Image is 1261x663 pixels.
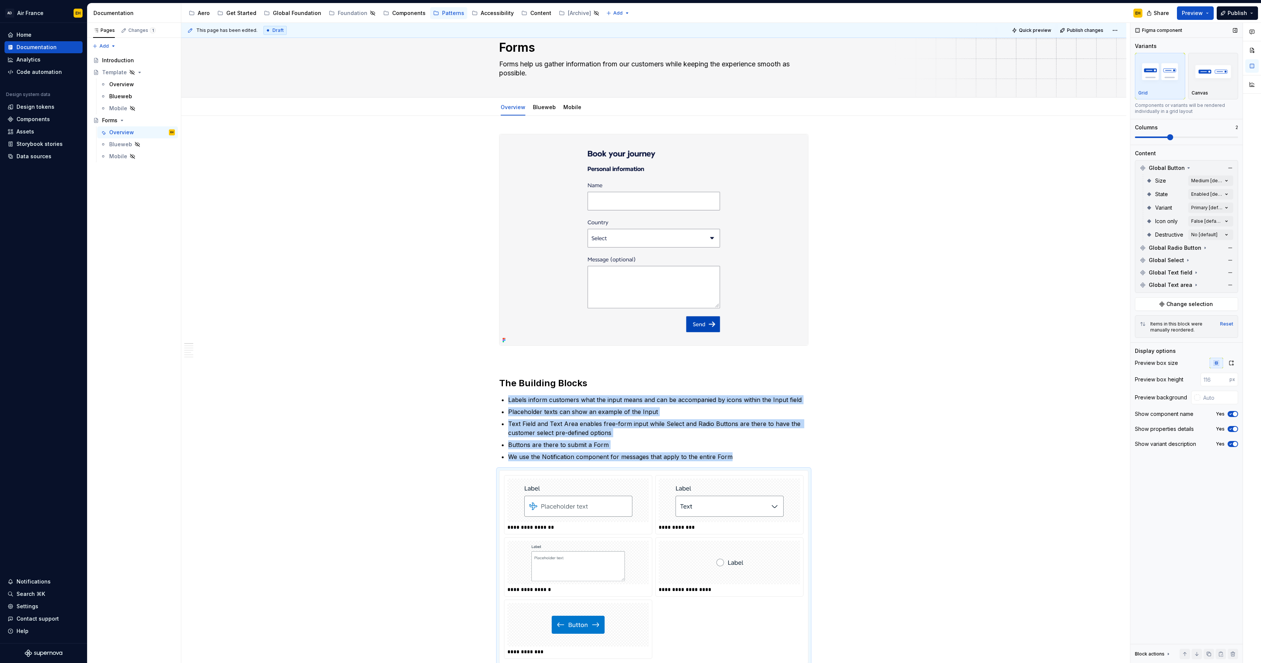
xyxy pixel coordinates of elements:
div: Assets [17,128,34,135]
p: 2 [1235,124,1238,130]
a: Components [5,113,83,125]
div: Overview [109,81,134,88]
div: No [default] [1191,232,1217,238]
div: Global Text field [1137,267,1236,279]
p: Buttons are there to submit a Form [508,440,808,449]
div: Template [102,69,127,76]
button: Reset [1220,321,1233,327]
button: Add [604,8,632,18]
span: Global Button [1149,164,1185,172]
div: Forms [102,117,117,124]
input: 116 [1201,373,1229,386]
div: Global Radio Button [1137,242,1236,254]
span: Add [613,10,623,16]
div: Get Started [226,9,256,17]
div: Design tokens [17,103,54,111]
button: No [default] [1188,229,1233,240]
a: [Archive] [556,7,602,19]
p: Placeholder texts can show an example of the Input [508,407,808,416]
button: Notifications [5,576,83,588]
span: This page has been edited. [196,27,257,33]
div: Components or variants will be rendered individually in a grid layout [1135,102,1238,114]
a: Home [5,29,83,41]
p: px [1229,376,1235,382]
a: Global Foundation [261,7,324,19]
a: Blueweb [533,104,556,110]
button: Publish changes [1058,25,1107,36]
div: Contact support [17,615,59,622]
a: Patterns [430,7,467,19]
a: Blueweb [97,90,178,102]
span: Size [1155,177,1166,184]
a: Overview [97,78,178,90]
div: Data sources [17,153,51,160]
div: Global Text area [1137,279,1236,291]
div: Documentation [17,43,57,51]
span: Publish [1228,9,1247,17]
span: Change selection [1166,300,1213,308]
button: Search ⌘K [5,588,83,600]
span: Global Text area [1149,281,1192,289]
textarea: Forms [498,39,807,57]
div: EH [75,10,81,16]
svg: Supernova Logo [25,649,62,657]
a: Data sources [5,150,83,162]
a: OverviewEH [97,126,178,138]
div: Help [17,627,29,635]
img: placeholder [1138,58,1182,85]
a: Mobile [97,150,178,162]
span: Variant [1155,204,1172,211]
input: Auto [1200,391,1238,404]
label: Yes [1216,441,1225,447]
div: Variants [1135,42,1157,50]
a: Storybook stories [5,138,83,150]
button: Preview [1177,6,1214,20]
div: Display options [1135,347,1176,355]
button: Add [90,41,118,51]
div: Block actions [1135,649,1171,659]
div: Mobile [560,99,584,115]
div: Accessibility [481,9,514,17]
button: ADAir FranceEH [2,5,86,21]
a: Design tokens [5,101,83,113]
span: Destructive [1155,231,1183,238]
div: Page tree [186,6,602,21]
div: Preview background [1135,394,1187,401]
button: Share [1143,6,1174,20]
div: Mobile [109,153,127,160]
div: Changes [128,27,156,33]
a: Documentation [5,41,83,53]
a: Foundation [326,7,379,19]
div: Show variant description [1135,440,1196,448]
div: Global Foundation [273,9,321,17]
a: Mobile [563,104,581,110]
div: Medium [default] [1191,178,1223,184]
div: Page tree [90,54,178,162]
div: AD [5,9,14,18]
span: Global Text field [1149,269,1192,276]
div: Preview box height [1135,376,1183,383]
a: Settings [5,600,83,612]
div: Pages [93,27,115,33]
span: Share [1154,9,1169,17]
div: Search ⌘K [17,590,45,598]
div: EH [170,129,173,136]
a: Template [90,66,178,78]
div: Blueweb [109,93,132,100]
span: Quick preview [1019,27,1051,33]
button: Quick preview [1010,25,1055,36]
span: Add [99,43,109,49]
label: Yes [1216,411,1225,417]
p: Grid [1138,90,1148,96]
div: Blueweb [530,99,559,115]
div: Preview box size [1135,359,1178,367]
p: Canvas [1192,90,1208,96]
button: placeholderGrid [1135,53,1185,99]
button: Primary [default] [1188,202,1233,213]
div: Block actions [1135,651,1165,657]
div: Analytics [17,56,41,63]
div: Show component name [1135,410,1193,418]
textarea: Forms help us gather information from our customers while keeping the experience smooth as possible. [498,58,807,79]
span: Global Select [1149,256,1184,264]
